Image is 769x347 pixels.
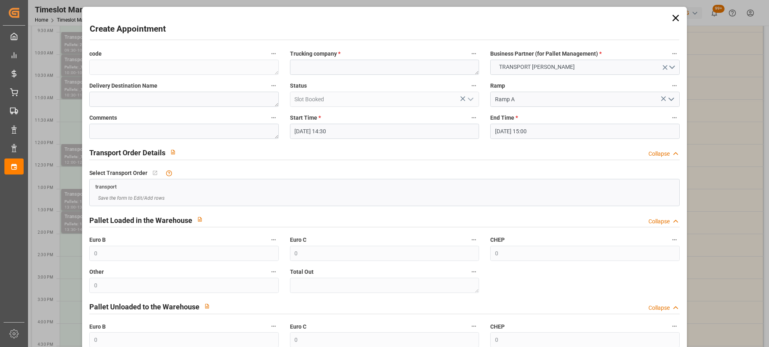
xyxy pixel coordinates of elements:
[95,183,117,189] a: transport
[89,114,117,122] span: Comments
[469,80,479,91] button: Status
[268,48,279,59] button: code
[490,114,518,122] span: End Time
[98,195,165,202] span: Save the form to Edit/Add rows
[290,82,307,90] span: Status
[89,236,106,244] span: Euro B
[648,217,670,226] div: Collapse
[290,323,306,331] span: Euro C
[490,60,679,75] button: open menu
[669,80,680,91] button: Ramp
[89,147,165,158] h2: Transport Order Details
[290,92,479,107] input: Type to search/select
[469,267,479,277] button: Total Out
[669,235,680,245] button: CHEP
[89,82,157,90] span: Delivery Destination Name
[490,236,505,244] span: CHEP
[669,48,680,59] button: Business Partner (for Pallet Management) *
[490,82,505,90] span: Ramp
[469,321,479,331] button: Euro C
[290,268,314,276] span: Total Out
[490,50,602,58] span: Business Partner (for Pallet Management)
[89,301,199,312] h2: Pallet Unloaded to the Warehouse
[495,63,579,71] span: TRANSPORT [PERSON_NAME]
[290,124,479,139] input: DD-MM-YYYY HH:MM
[90,23,166,36] h2: Create Appointment
[669,321,680,331] button: CHEP
[199,299,215,314] button: View description
[490,124,679,139] input: DD-MM-YYYY HH:MM
[648,304,670,312] div: Collapse
[664,93,676,106] button: open menu
[290,114,321,122] span: Start Time
[89,323,106,331] span: Euro B
[469,112,479,123] button: Start Time *
[490,323,505,331] span: CHEP
[648,150,670,158] div: Collapse
[95,184,117,190] span: transport
[268,267,279,277] button: Other
[89,50,102,58] span: code
[469,235,479,245] button: Euro C
[165,144,181,160] button: View description
[89,268,104,276] span: Other
[669,112,680,123] button: End Time *
[464,93,476,106] button: open menu
[469,48,479,59] button: Trucking company *
[89,169,147,177] span: Select Transport Order
[192,212,207,227] button: View description
[268,321,279,331] button: Euro B
[268,235,279,245] button: Euro B
[89,215,192,226] h2: Pallet Loaded in the Warehouse
[490,92,679,107] input: Type to search/select
[290,236,306,244] span: Euro C
[268,80,279,91] button: Delivery Destination Name
[268,112,279,123] button: Comments
[290,50,340,58] span: Trucking company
